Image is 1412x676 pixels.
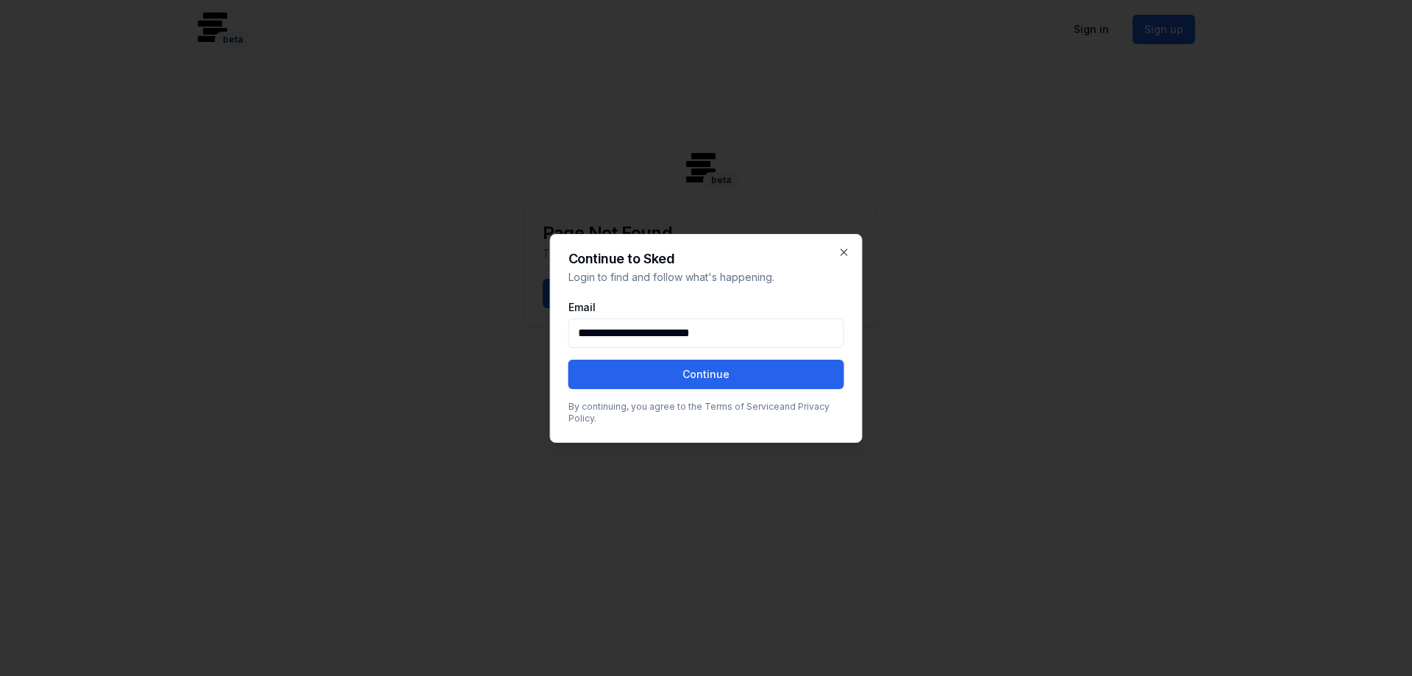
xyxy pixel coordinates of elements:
p: Login to find and follow what's happening. [568,270,844,285]
h2: Continue to Sked [568,252,844,266]
p: By continuing, you agree to the and . [568,401,844,424]
a: Terms of Service [705,401,780,412]
a: Privacy Policy [568,401,830,424]
button: Continue [568,360,844,389]
label: Email [568,302,844,313]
